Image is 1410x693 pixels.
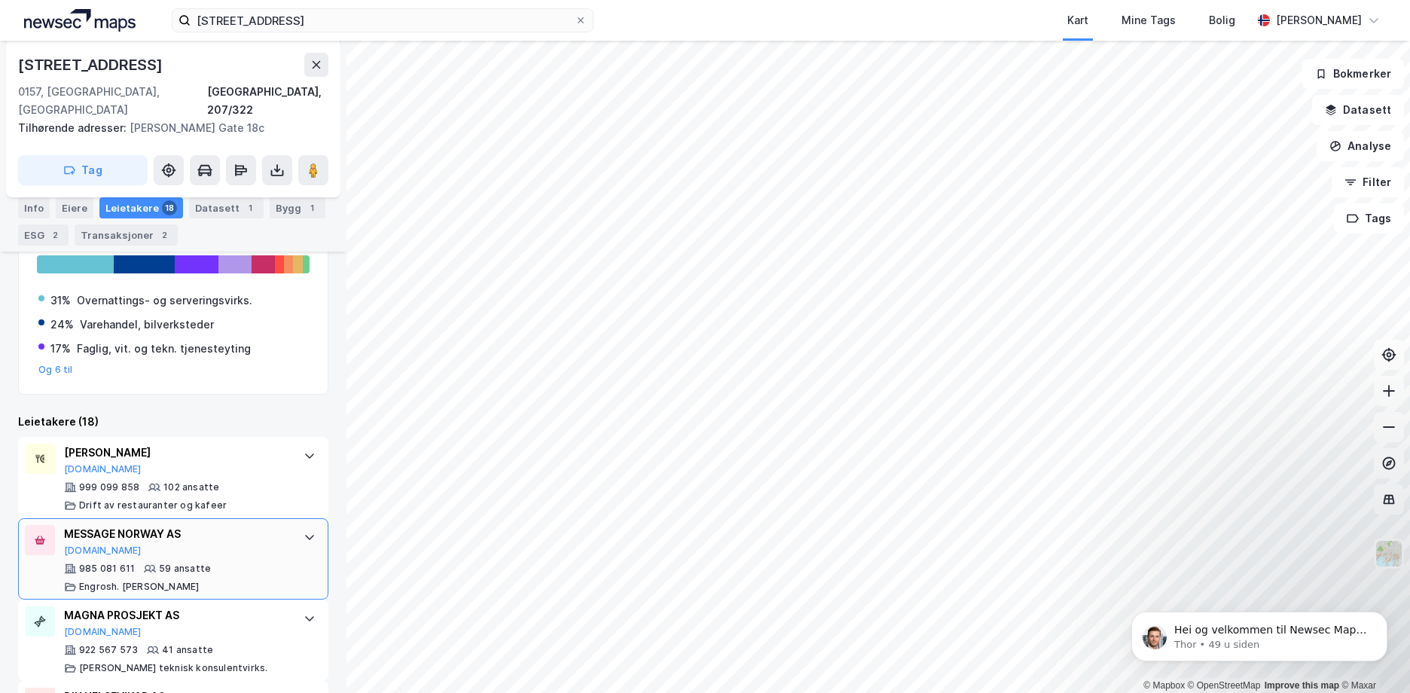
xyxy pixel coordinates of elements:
[18,197,50,218] div: Info
[18,121,130,134] span: Tilhørende adresser:
[1265,680,1339,691] a: Improve this map
[270,197,325,218] div: Bygg
[18,53,166,77] div: [STREET_ADDRESS]
[79,499,227,511] div: Drift av restauranter og kafeer
[304,200,319,215] div: 1
[64,525,288,543] div: MESSAGE NORWAY AS
[64,444,288,462] div: [PERSON_NAME]
[79,563,135,575] div: 985 081 611
[1302,59,1404,89] button: Bokmerker
[1143,680,1185,691] a: Mapbox
[99,197,183,218] div: Leietakere
[79,481,139,493] div: 999 099 858
[207,83,328,119] div: [GEOGRAPHIC_DATA], 207/322
[64,606,288,624] div: MAGNA PROSJEKT AS
[56,197,93,218] div: Eiere
[1209,11,1235,29] div: Bolig
[18,119,316,137] div: [PERSON_NAME] Gate 18c
[163,481,219,493] div: 102 ansatte
[1067,11,1088,29] div: Kart
[64,463,142,475] button: [DOMAIN_NAME]
[1334,203,1404,234] button: Tags
[18,413,328,431] div: Leietakere (18)
[50,316,74,334] div: 24%
[18,155,148,185] button: Tag
[79,581,199,593] div: Engrosh. [PERSON_NAME]
[50,292,71,310] div: 31%
[162,644,213,656] div: 41 ansatte
[162,200,177,215] div: 18
[1109,580,1410,685] iframe: Intercom notifications melding
[47,227,63,243] div: 2
[64,545,142,557] button: [DOMAIN_NAME]
[1332,167,1404,197] button: Filter
[1312,95,1404,125] button: Datasett
[80,316,214,334] div: Varehandel, bilverksteder
[243,200,258,215] div: 1
[191,9,575,32] input: Søk på adresse, matrikkel, gårdeiere, leietakere eller personer
[38,364,73,376] button: Og 6 til
[18,224,69,246] div: ESG
[24,9,136,32] img: logo.a4113a55bc3d86da70a041830d287a7e.svg
[157,227,172,243] div: 2
[50,340,71,358] div: 17%
[75,224,178,246] div: Transaksjoner
[79,662,267,674] div: [PERSON_NAME] teknisk konsulentvirks.
[1276,11,1362,29] div: [PERSON_NAME]
[159,563,211,575] div: 59 ansatte
[1188,680,1261,691] a: OpenStreetMap
[1317,131,1404,161] button: Analyse
[64,626,142,638] button: [DOMAIN_NAME]
[77,292,252,310] div: Overnattings- og serveringsvirks.
[79,644,138,656] div: 922 567 573
[189,197,264,218] div: Datasett
[1375,539,1403,568] img: Z
[77,340,251,358] div: Faglig, vit. og tekn. tjenesteyting
[18,83,207,119] div: 0157, [GEOGRAPHIC_DATA], [GEOGRAPHIC_DATA]
[1122,11,1176,29] div: Mine Tags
